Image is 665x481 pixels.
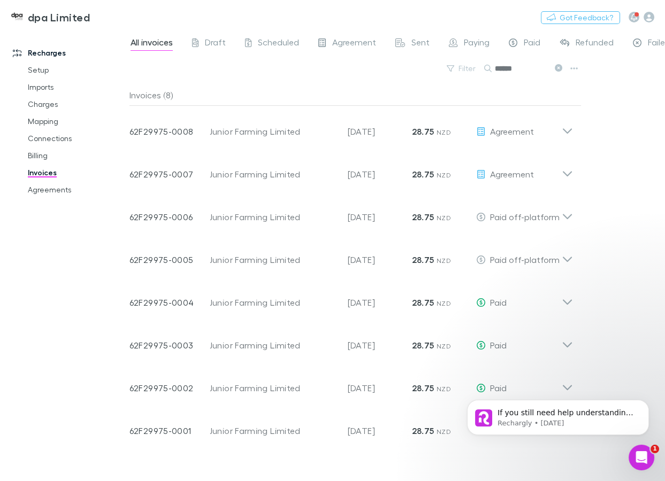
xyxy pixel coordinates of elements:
p: [DATE] [348,424,412,437]
div: 62F29975-0001Junior Farming Limited[DATE]28.75 NZDPaid [121,405,582,448]
a: Recharges [2,44,135,61]
strong: 28.75 [412,297,434,308]
p: [DATE] [348,125,412,138]
iframe: Intercom live chat [629,445,654,470]
div: Junior Farming Limited [210,424,337,437]
div: Junior Farming Limited [210,339,337,352]
div: 62F29975-0005Junior Farming Limited[DATE]28.75 NZDPaid off-platform [121,234,582,277]
p: 62F29975-0006 [129,211,210,223]
span: Paying [464,37,490,51]
a: Mapping [17,113,135,130]
p: 62F29975-0001 [129,424,210,437]
div: 62F29975-0006Junior Farming Limited[DATE]28.75 NZDPaid off-platform [121,191,582,234]
div: 62F29975-0002Junior Farming Limited[DATE]28.75 NZDPaid [121,362,582,405]
div: 62F29975-0007Junior Farming Limited[DATE]28.75 NZDAgreement [121,149,582,191]
p: 62F29975-0002 [129,382,210,394]
strong: 28.75 [412,254,434,265]
a: Billing [17,147,135,164]
span: Agreement [332,37,376,51]
strong: 28.75 [412,383,434,393]
strong: 28.75 [412,169,434,180]
div: Junior Farming Limited [210,382,337,394]
img: dpa Limited's Logo [11,11,24,24]
span: NZD [437,214,451,222]
div: 62F29975-0003Junior Farming Limited[DATE]28.75 NZDPaid [121,320,582,362]
p: 62F29975-0008 [129,125,210,138]
span: Paid [524,37,540,51]
span: Paid off-platform [490,254,560,265]
p: [DATE] [348,382,412,394]
p: [DATE] [348,339,412,352]
span: NZD [437,385,451,393]
span: NZD [437,342,451,350]
div: Junior Farming Limited [210,253,337,266]
span: Refunded [576,37,614,51]
p: 62F29975-0007 [129,168,210,181]
p: [DATE] [348,296,412,309]
a: Imports [17,79,135,96]
span: NZD [437,428,451,436]
p: 62F29975-0005 [129,253,210,266]
a: Connections [17,130,135,147]
span: NZD [437,257,451,265]
strong: 28.75 [412,212,434,222]
span: NZD [437,171,451,179]
span: Paid off-platform [490,212,560,222]
div: Junior Farming Limited [210,211,337,223]
strong: 28.75 [412,340,434,351]
a: Invoices [17,164,135,181]
span: Agreement [490,169,534,179]
button: Got Feedback? [541,11,620,24]
a: Agreements [17,181,135,198]
div: Junior Farming Limited [210,296,337,309]
div: 62F29975-0008Junior Farming Limited[DATE]28.75 NZDAgreement [121,106,582,149]
span: Agreement [490,126,534,136]
a: Charges [17,96,135,113]
h3: dpa Limited [28,11,90,24]
span: NZD [437,299,451,307]
div: 62F29975-0004Junior Farming Limited[DATE]28.75 NZDPaid [121,277,582,320]
p: [DATE] [348,253,412,266]
span: Sent [411,37,430,51]
span: NZD [437,128,451,136]
p: [DATE] [348,211,412,223]
p: [DATE] [348,168,412,181]
span: 1 [651,445,659,453]
span: Scheduled [258,37,299,51]
div: Junior Farming Limited [210,125,337,138]
span: Paid [490,297,507,307]
span: All invoices [131,37,173,51]
p: 62F29975-0003 [129,339,210,352]
iframe: Intercom notifications message [451,377,665,452]
button: Filter [441,62,482,75]
a: dpa Limited [4,4,96,30]
p: 62F29975-0004 [129,296,210,309]
div: Junior Farming Limited [210,168,337,181]
strong: 28.75 [412,126,434,137]
strong: 28.75 [412,425,434,436]
a: Setup [17,61,135,79]
span: Draft [205,37,226,51]
span: Paid [490,340,507,350]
